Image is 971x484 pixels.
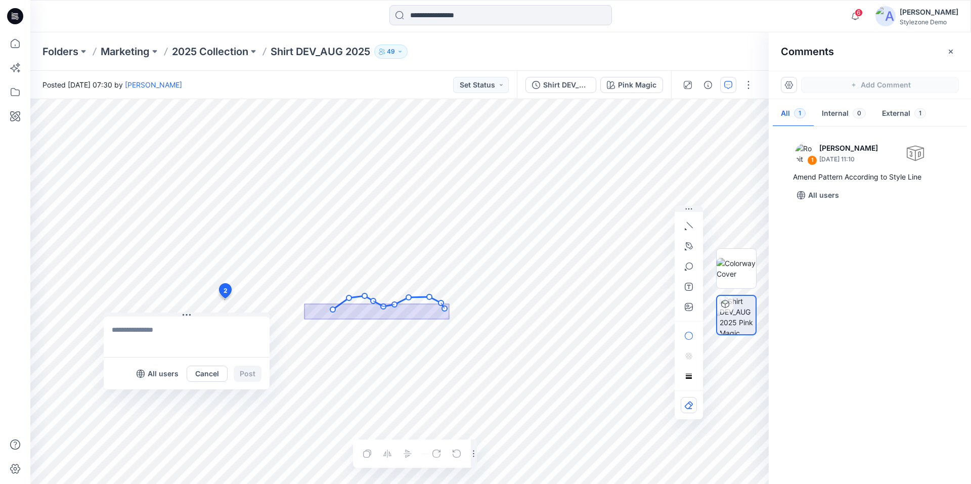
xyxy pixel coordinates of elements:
[543,79,590,91] div: Shirt DEV_AUG 2025
[224,286,228,295] span: 2
[900,18,958,26] div: Stylezone Demo
[793,187,843,203] button: All users
[148,368,179,380] p: All users
[853,108,866,118] span: 0
[794,108,806,118] span: 1
[172,45,248,59] a: 2025 Collection
[187,366,228,382] button: Cancel
[271,45,370,59] p: Shirt DEV_AUG 2025
[900,6,958,18] div: [PERSON_NAME]
[808,189,839,201] p: All users
[773,101,814,127] button: All
[855,9,863,17] span: 6
[600,77,663,93] button: Pink Magic
[42,79,182,90] span: Posted [DATE] 07:30 by
[720,296,756,334] img: Shirt DEV_AUG 2025 Pink Magic
[618,79,656,91] div: Pink Magic
[807,155,817,165] div: 1
[700,77,716,93] button: Details
[874,101,934,127] button: External
[387,46,395,57] p: 49
[125,80,182,89] a: [PERSON_NAME]
[875,6,896,26] img: avatar
[781,46,834,58] h2: Comments
[101,45,150,59] a: Marketing
[795,143,815,163] img: Ronit Segev
[801,77,959,93] button: Add Comment
[819,142,878,154] p: [PERSON_NAME]
[914,108,926,118] span: 1
[814,101,874,127] button: Internal
[793,171,947,183] div: Amend Pattern According to Style Line
[133,366,183,382] button: All users
[42,45,78,59] a: Folders
[717,258,756,279] img: Colorway Cover
[525,77,596,93] button: Shirt DEV_AUG 2025
[374,45,408,59] button: 49
[819,154,878,164] p: [DATE] 11:10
